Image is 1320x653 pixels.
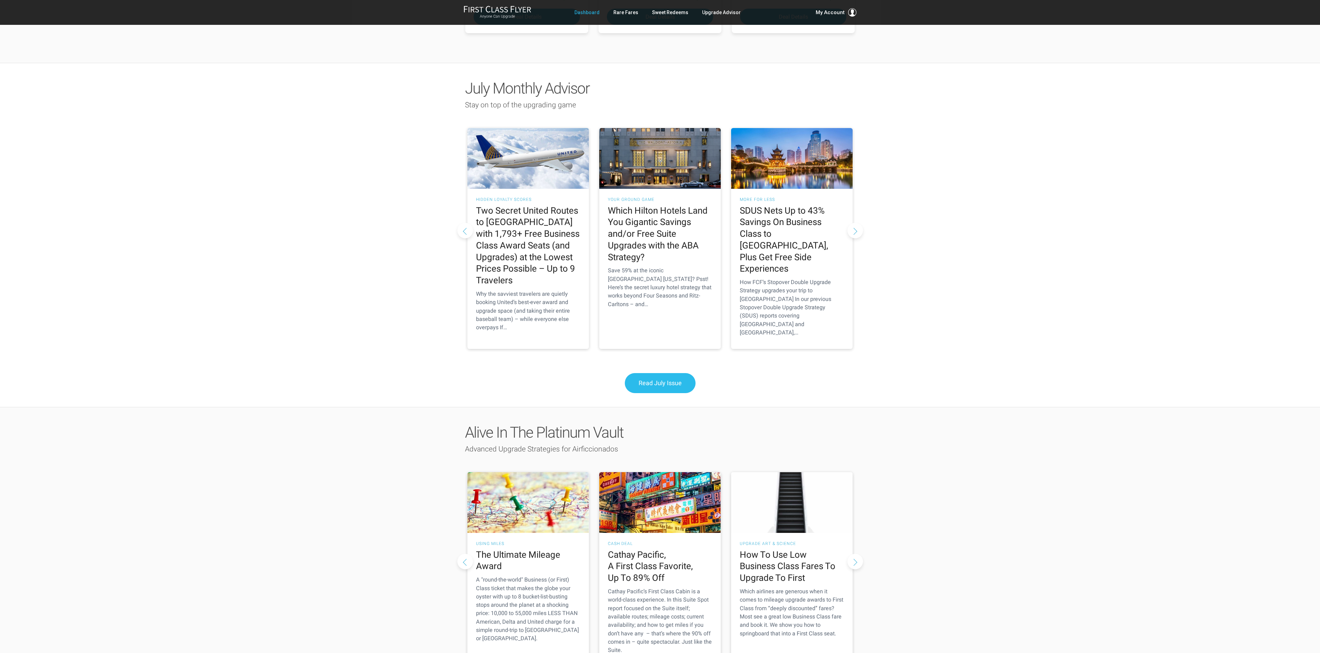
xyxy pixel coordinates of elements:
div: Why the savviest travelers are quietly booking United’s best-ever award and upgrade space (and ta... [476,290,580,332]
h3: Cash Deal [608,542,712,546]
h3: Upgrade Art & Science [740,542,844,546]
a: More for Less SDUS Nets Up to 43% Savings On Business Class to [GEOGRAPHIC_DATA], Plus Get Free S... [731,128,853,349]
div: How FCF’s Stopover Double Upgrade Strategy upgrades your trip to [GEOGRAPHIC_DATA] In our previou... [740,278,844,337]
a: Upgrade Advisor [702,6,741,19]
h2: Which Hilton Hotels Land You Gigantic Savings and/or Free Suite Upgrades with the ABA Strategy? [608,205,712,263]
span: Advanced Upgrade Strategies for Airficcionados [465,445,618,453]
a: Rare Fares [613,6,638,19]
h3: Using Miles [476,542,580,546]
h2: The Ultimate Mileage Award [476,549,580,573]
h2: Cathay Pacific, A First Class Favorite, Up To 89% Off [608,549,712,584]
a: Sweet Redeems [652,6,688,19]
h2: How To Use Low Business Class Fares To Upgrade To First [740,549,844,584]
span: Stay on top of the upgrading game [465,101,576,109]
a: First Class FlyerAnyone Can Upgrade [464,6,531,19]
a: Hidden Loyalty Scores Two Secret United Routes to [GEOGRAPHIC_DATA] with 1,793+ Free Business Cla... [467,128,589,349]
small: Anyone Can Upgrade [464,14,531,19]
button: Previous slide [457,554,473,569]
p: A "round-the-world" Business (or First) Class ticket that makes the globe your oyster with up to ... [476,576,580,643]
a: Your Ground Game Which Hilton Hotels Land You Gigantic Savings and/or Free Suite Upgrades with th... [599,128,721,349]
p: Which airlines are generous when it comes to mileage upgrade awards to First Class from “deeply d... [740,587,844,638]
img: First Class Flyer [464,6,531,13]
button: My Account [816,8,856,17]
h3: Hidden Loyalty Scores [476,197,580,202]
span: Alive In The Platinum Vault [465,423,623,441]
span: Read July Issue [639,379,682,387]
a: Dashboard [574,6,600,19]
h3: Your Ground Game [608,197,712,202]
div: Save 59% at the iconic [GEOGRAPHIC_DATA] [US_STATE]? Psst! Here’s the secret luxury hotel strateg... [608,266,712,308]
h2: SDUS Nets Up to 43% Savings On Business Class to [GEOGRAPHIC_DATA], Plus Get Free Side Experiences [740,205,844,275]
span: July Monthly Advisor [465,79,590,97]
button: Next slide [847,554,863,569]
span: My Account [816,8,845,17]
button: Previous slide [457,223,473,238]
h3: More for Less [740,197,844,202]
h2: Two Secret United Routes to [GEOGRAPHIC_DATA] with 1,793+ Free Business Class Award Seats (and Up... [476,205,580,286]
a: Read July Issue [625,373,696,393]
button: Next slide [847,223,863,238]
